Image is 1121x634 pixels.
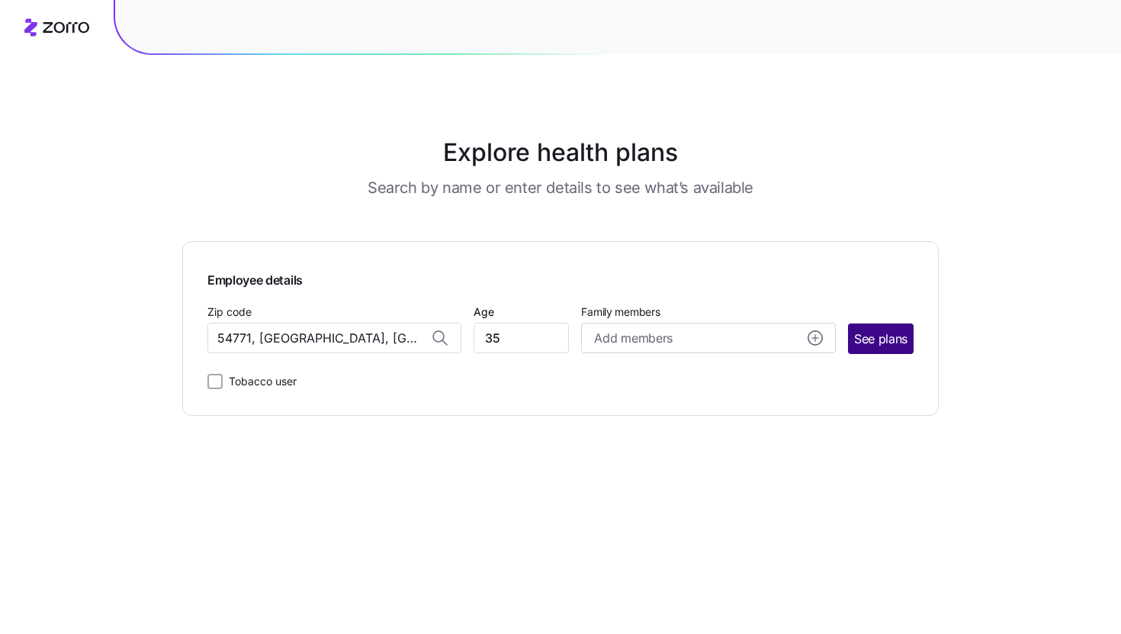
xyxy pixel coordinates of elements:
h1: Explore health plans [220,134,901,171]
label: Age [474,304,494,320]
input: Zip code [207,323,461,353]
input: Age [474,323,569,353]
label: Zip code [207,304,252,320]
label: Tobacco user [223,372,297,391]
span: Employee details [207,266,914,290]
svg: add icon [808,330,823,346]
span: Family members [581,304,835,320]
span: Add members [594,329,672,348]
button: Add membersadd icon [581,323,835,353]
button: See plans [848,323,914,354]
span: See plans [854,330,907,349]
h3: Search by name or enter details to see what’s available [368,177,753,198]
